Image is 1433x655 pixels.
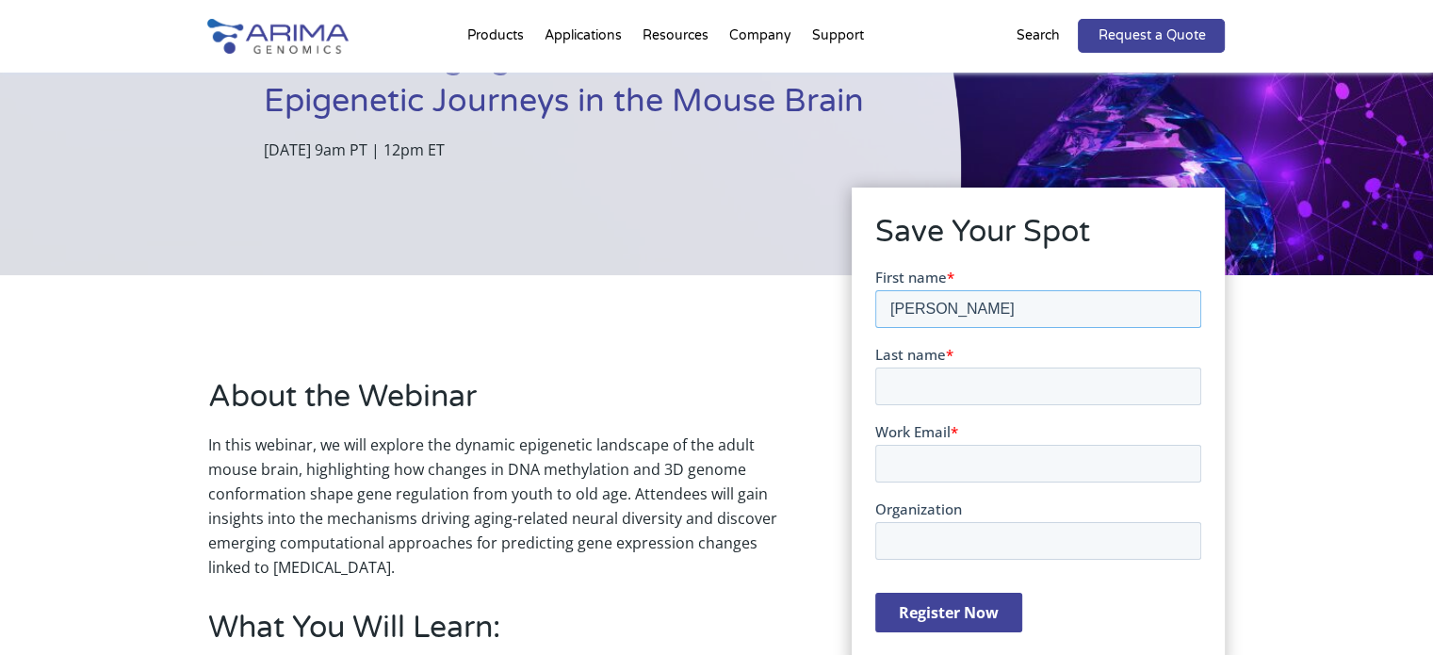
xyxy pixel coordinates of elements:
h1: Inside the Aging Mind: 3D Genome and Epigenetic Journeys in the Mouse Brain [264,37,867,138]
a: Request a Quote [1078,19,1225,53]
h2: About the Webinar [208,376,796,433]
img: Arima-Genomics-logo [207,19,349,54]
p: Search [1016,24,1059,48]
h2: Save Your Spot [875,211,1201,268]
p: [DATE] 9am PT | 12pm ET [264,138,867,162]
p: In this webinar, we will explore the dynamic epigenetic landscape of the adult mouse brain, highl... [208,433,796,580]
iframe: Form 0 [875,268,1201,648]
